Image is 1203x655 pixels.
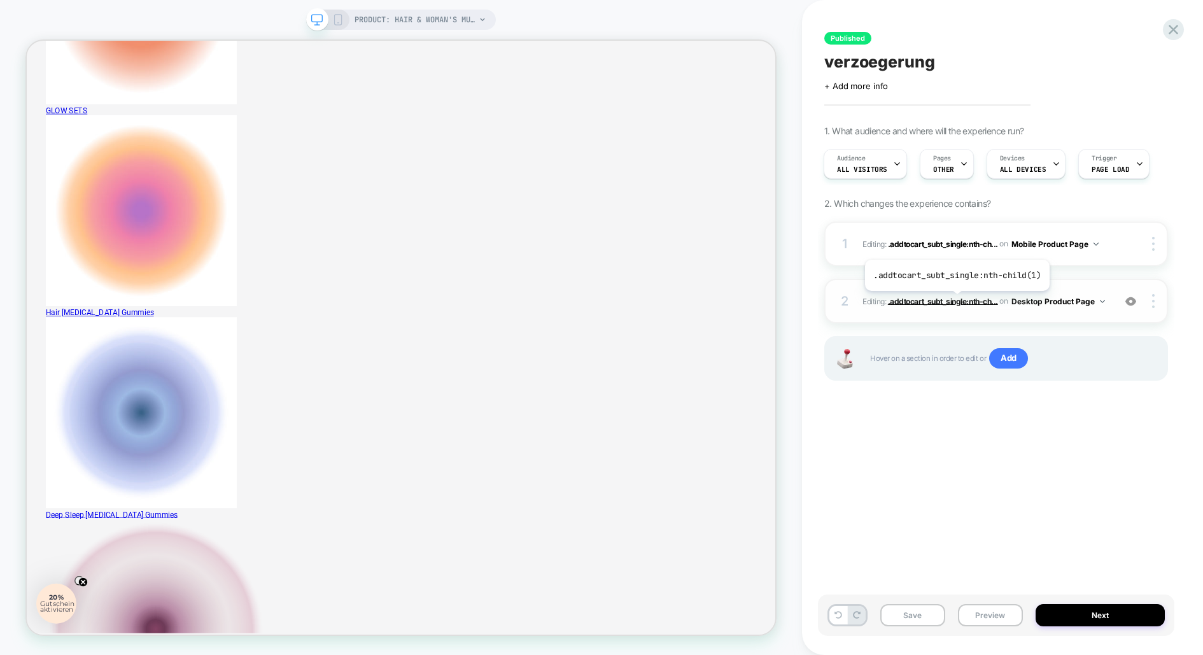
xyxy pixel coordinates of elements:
[1100,300,1105,303] img: down arrow
[1152,237,1155,251] img: close
[999,294,1008,308] span: on
[832,349,857,369] img: Joystick
[888,296,998,306] span: .addtocart_subt_single:nth-ch...
[933,165,954,174] span: OTHER
[355,10,475,30] span: PRODUCT: Hair & Woman's Multi Set [womans duo]
[837,165,887,174] span: All Visitors
[1000,154,1025,163] span: Devices
[1036,604,1165,626] button: Next
[880,604,945,626] button: Save
[958,604,1023,626] button: Preview
[933,154,951,163] span: Pages
[1092,154,1116,163] span: Trigger
[824,52,935,71] span: verzoegerung
[837,154,866,163] span: Audience
[1152,294,1155,308] img: close
[1011,236,1099,252] button: Mobile Product Page
[888,239,998,248] span: .addtocart_subt_single:nth-ch...
[870,348,1154,369] span: Hover on a section in order to edit or
[824,125,1024,136] span: 1. What audience and where will the experience run?
[1125,296,1136,307] img: crossed eye
[838,232,851,255] div: 1
[1094,243,1099,246] img: down arrow
[25,356,999,369] div: Hair [MEDICAL_DATA] Gummies
[1092,165,1129,174] span: Page Load
[838,290,851,313] div: 2
[25,87,999,99] div: GLOW SETS
[1000,165,1046,174] span: ALL DEVICES
[1011,293,1105,309] button: Desktop Product Page
[824,198,990,209] span: 2. Which changes the experience contains?
[824,32,871,45] span: Published
[862,293,1108,309] span: Editing :
[999,237,1008,251] span: on
[862,236,1108,252] span: Editing :
[824,81,888,91] span: + Add more info
[25,626,999,638] div: Deep Sleep [MEDICAL_DATA] Gummies
[989,348,1028,369] span: Add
